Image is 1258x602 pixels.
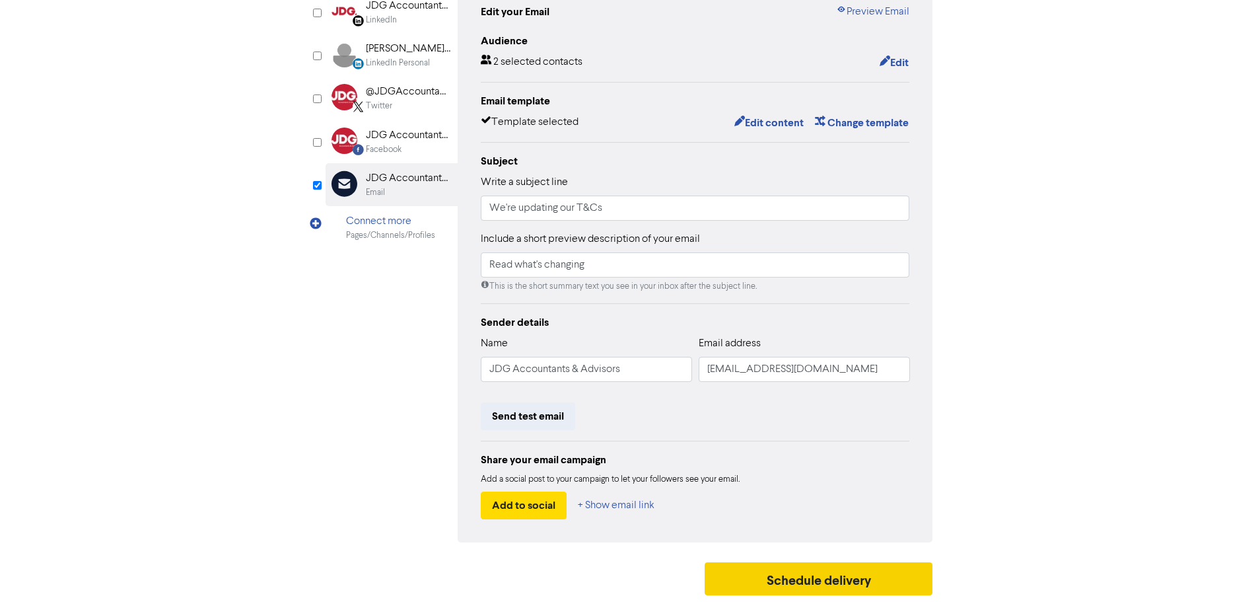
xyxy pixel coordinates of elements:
[326,120,458,163] div: Facebook JDG Accountants & AdvisorsFacebook
[366,143,402,156] div: Facebook
[814,114,909,132] button: Change template
[481,280,910,293] div: This is the short summary text you see in your inbox after the subject line.
[481,473,910,486] div: Add a social post to your campaign to let your followers see your email.
[481,54,582,71] div: 2 selected contacts
[326,77,458,120] div: Twitter@JDGAccountantsTwitter
[366,84,450,100] div: @JDGAccountants
[481,336,508,352] label: Name
[481,4,549,20] div: Edit your Email
[366,186,385,199] div: Email
[481,174,568,190] label: Write a subject line
[366,170,450,186] div: JDG Accountants & Advisors
[577,492,655,519] button: + Show email link
[346,213,435,229] div: Connect more
[346,229,435,242] div: Pages/Channels/Profiles
[481,315,910,330] div: Sender details
[836,4,909,20] a: Preview Email
[326,163,458,206] div: JDG Accountants & AdvisorsEmail
[481,231,700,247] label: Include a short preview description of your email
[332,128,357,154] img: Facebook
[734,114,804,132] button: Edit content
[366,57,430,69] div: LinkedIn Personal
[481,402,575,430] button: Send test email
[481,33,910,49] div: Audience
[481,93,910,109] div: Email template
[326,34,458,77] div: LinkedinPersonal [PERSON_NAME], [GEOGRAPHIC_DATA]LinkedIn Personal
[366,14,397,26] div: LinkedIn
[481,492,567,519] button: Add to social
[879,54,909,71] button: Edit
[366,128,450,143] div: JDG Accountants & Advisors
[481,452,910,468] div: Share your email campaign
[366,100,392,112] div: Twitter
[699,336,761,352] label: Email address
[332,41,357,67] img: LinkedinPersonal
[481,153,910,169] div: Subject
[326,206,458,249] div: Connect morePages/Channels/Profiles
[1192,539,1258,602] iframe: Chat Widget
[705,562,933,595] button: Schedule delivery
[366,41,450,57] div: [PERSON_NAME], [GEOGRAPHIC_DATA]
[332,84,357,110] img: Twitter
[481,114,578,132] div: Template selected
